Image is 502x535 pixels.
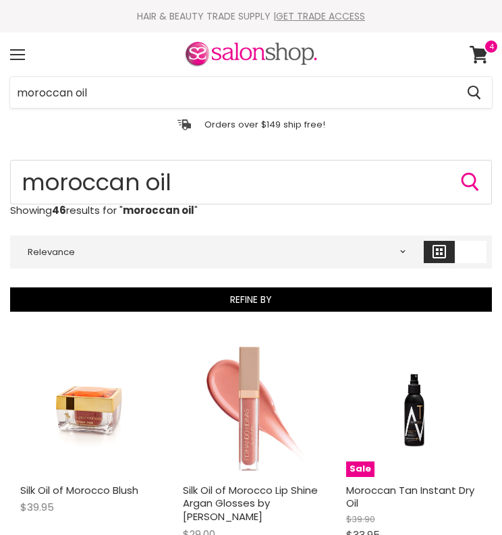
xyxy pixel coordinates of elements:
button: Search [459,171,481,193]
form: Product [9,76,493,109]
button: Refine By [10,287,492,312]
input: Search [10,160,492,204]
a: Silk Oil of Morocco Lip Shine Argan Glosses by [PERSON_NAME] [183,483,318,524]
strong: 46 [52,203,66,217]
a: Moroccan Tan Instant Dry OilSale [346,341,482,476]
a: GET TRADE ACCESS [276,9,365,23]
input: Search [10,77,456,108]
span: $39.90 [346,513,375,526]
span: Sale [346,461,374,477]
span: $39.95 [20,500,54,514]
a: Silk Oil of Morocco Blush [20,341,156,476]
p: Orders over $149 ship free! [204,119,325,130]
img: Silk Oil of Morocco Lip Shine Argan Glosses by Fernando Hervas [183,341,318,476]
button: Search [456,77,492,108]
a: Moroccan Tan Instant Dry Oil [346,483,474,511]
form: Product [10,160,492,204]
p: Showing results for " " [10,204,492,216]
a: Silk Oil of Morocco Blush [20,483,138,497]
strong: moroccan oil [123,203,194,217]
